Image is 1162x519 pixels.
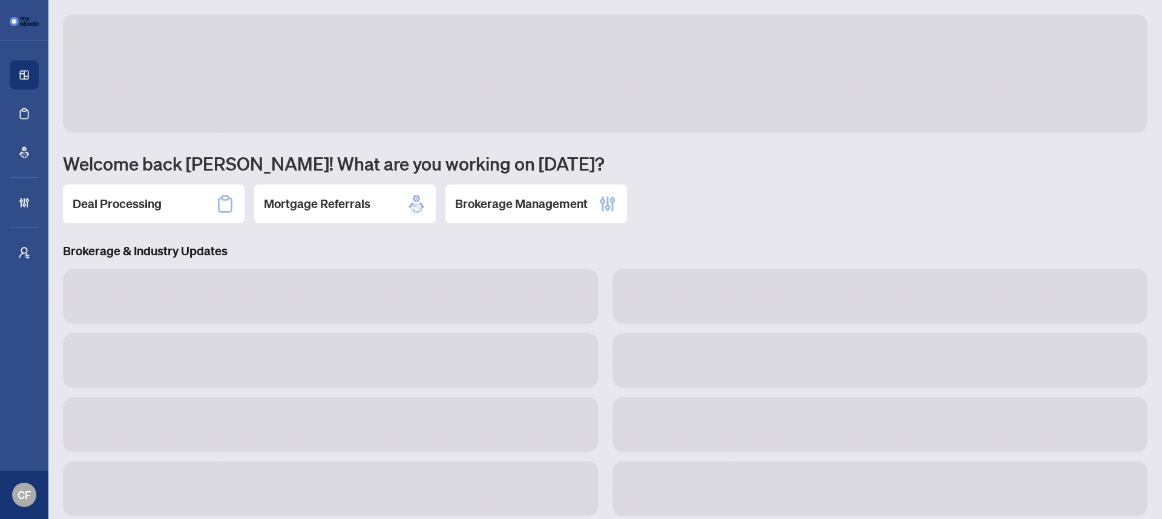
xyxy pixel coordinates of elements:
[10,17,39,26] img: logo
[63,152,1147,175] h1: Welcome back [PERSON_NAME]! What are you working on [DATE]?
[18,247,30,259] span: user-switch
[264,195,370,212] h2: Mortgage Referrals
[63,243,1147,259] h3: Brokerage & Industry Updates
[18,486,31,503] span: CF
[455,195,588,212] h2: Brokerage Management
[73,195,162,212] h2: Deal Processing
